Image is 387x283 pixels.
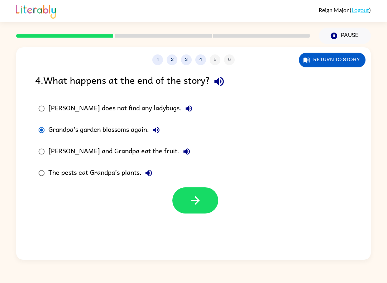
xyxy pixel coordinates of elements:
[142,166,156,180] button: The pests eat Grandpa’s plants.
[182,101,196,116] button: [PERSON_NAME] does not find any ladybugs.
[180,144,194,159] button: [PERSON_NAME] and Grandpa eat the fruit.
[35,72,352,91] div: 4 . What happens at the end of the story?
[319,6,371,13] div: ( )
[167,54,177,65] button: 2
[319,6,350,13] span: Reign Major
[352,6,369,13] a: Logout
[181,54,192,65] button: 3
[48,123,163,137] div: Grandpa’s garden blossoms again.
[319,28,371,44] button: Pause
[16,3,56,19] img: Literably
[48,101,196,116] div: [PERSON_NAME] does not find any ladybugs.
[299,53,365,67] button: Return to story
[195,54,206,65] button: 4
[48,144,194,159] div: [PERSON_NAME] and Grandpa eat the fruit.
[149,123,163,137] button: Grandpa’s garden blossoms again.
[152,54,163,65] button: 1
[48,166,156,180] div: The pests eat Grandpa’s plants.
